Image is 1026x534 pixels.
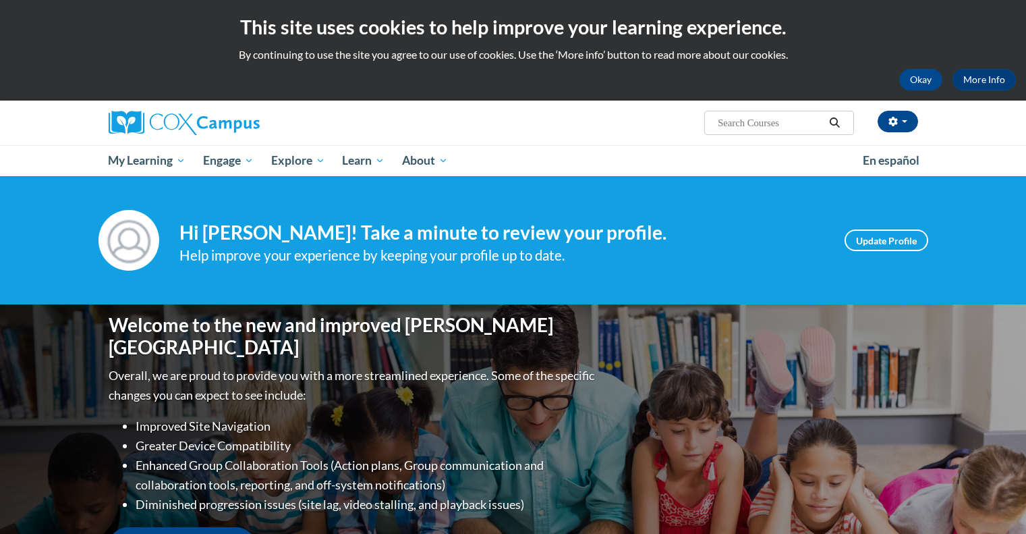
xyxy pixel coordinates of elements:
a: Cox Campus [109,111,365,135]
h4: Hi [PERSON_NAME]! Take a minute to review your profile. [179,221,824,244]
a: Learn [333,145,393,176]
a: More Info [952,69,1016,90]
button: Search [824,115,845,131]
img: Cox Campus [109,111,260,135]
p: Overall, we are proud to provide you with a more streamlined experience. Some of the specific cha... [109,366,598,405]
p: By continuing to use the site you agree to our use of cookies. Use the ‘More info’ button to read... [10,47,1016,62]
span: Engage [203,153,254,169]
img: Profile Image [98,210,159,271]
a: Explore [262,145,334,176]
h1: Welcome to the new and improved [PERSON_NAME][GEOGRAPHIC_DATA] [109,314,598,359]
a: My Learning [100,145,195,176]
a: About [393,145,457,176]
span: En español [863,153,919,167]
button: Account Settings [878,111,918,132]
li: Diminished progression issues (site lag, video stalling, and playback issues) [136,495,598,514]
span: About [402,153,448,169]
li: Greater Device Compatibility [136,436,598,456]
div: Help improve your experience by keeping your profile up to date. [179,244,824,267]
iframe: Button to launch messaging window [972,480,1015,523]
span: Learn [342,153,384,169]
a: En español [854,146,928,175]
span: My Learning [108,153,186,169]
div: Main menu [88,145,938,176]
h2: This site uses cookies to help improve your learning experience. [10,14,1016,41]
li: Enhanced Group Collaboration Tools (Action plans, Group communication and collaboration tools, re... [136,456,598,495]
button: Okay [899,69,942,90]
a: Update Profile [845,230,928,251]
input: Search Courses [716,115,824,131]
a: Engage [194,145,262,176]
span: Explore [271,153,325,169]
li: Improved Site Navigation [136,417,598,436]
